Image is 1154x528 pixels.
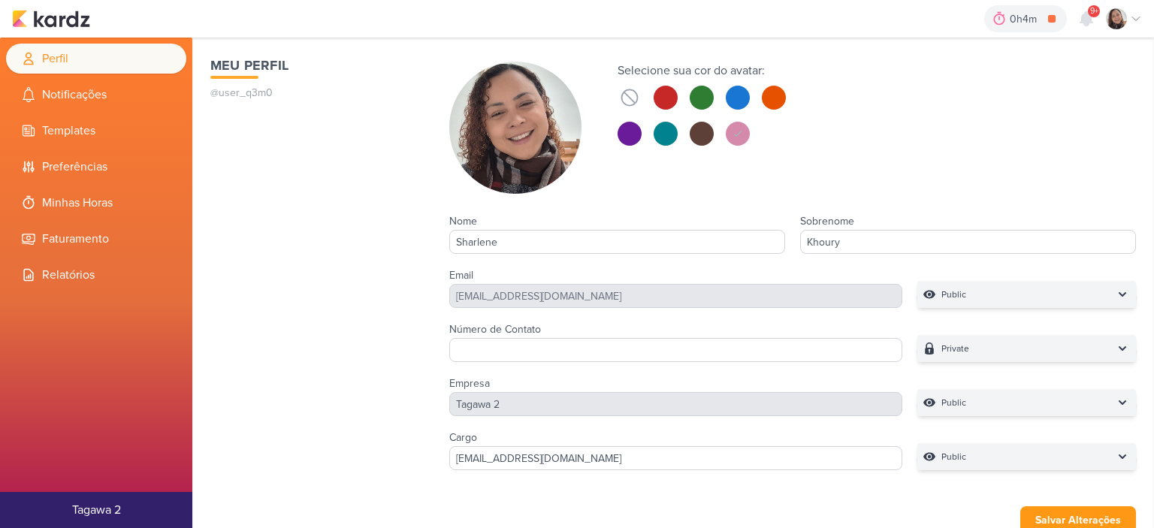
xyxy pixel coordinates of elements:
li: Relatórios [6,260,186,290]
img: Sharlene Khoury [1106,8,1127,29]
span: 9+ [1090,5,1098,17]
button: Private [917,335,1136,362]
p: Public [941,395,966,410]
button: Public [917,443,1136,470]
p: @user_q3m0 [210,85,419,101]
li: Faturamento [6,224,186,254]
label: Cargo [449,431,477,444]
img: Sharlene Khoury [449,62,582,194]
label: Empresa [449,377,490,390]
p: Public [941,449,966,464]
li: Templates [6,116,186,146]
label: Email [449,269,473,282]
button: Public [917,281,1136,308]
li: Perfil [6,44,186,74]
p: Public [941,287,966,302]
label: Número de Contato [449,323,541,336]
div: 0h4m [1010,11,1041,27]
li: Minhas Horas [6,188,186,218]
p: Private [941,341,969,356]
li: Preferências [6,152,186,182]
label: Nome [449,215,477,228]
button: Public [917,389,1136,416]
li: Notificações [6,80,186,110]
label: Sobrenome [800,215,854,228]
h1: Meu Perfil [210,56,419,76]
img: kardz.app [12,10,90,28]
div: [EMAIL_ADDRESS][DOMAIN_NAME] [449,284,902,308]
div: Selecione sua cor do avatar: [618,62,786,80]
